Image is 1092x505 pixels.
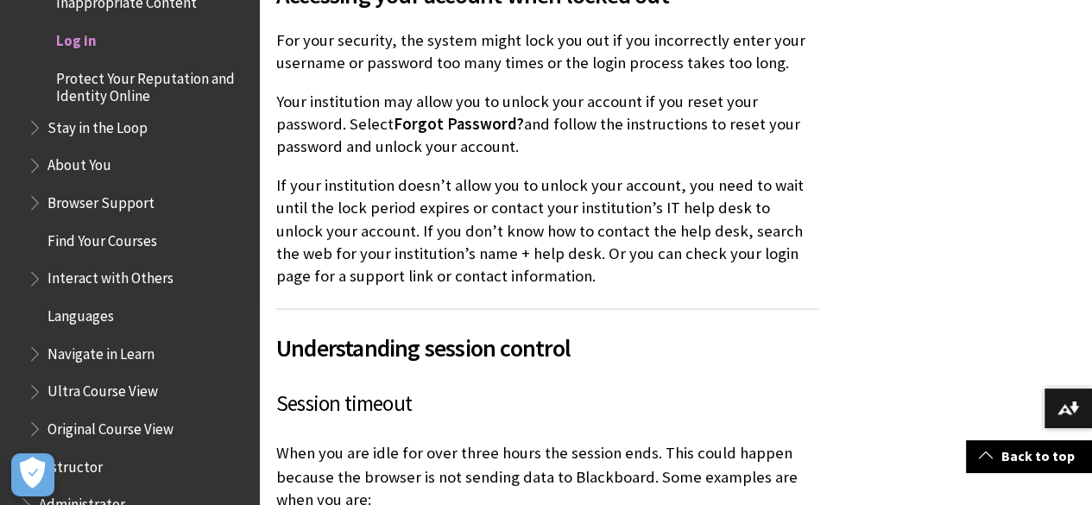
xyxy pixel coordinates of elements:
span: Protect Your Reputation and Identity Online [56,64,247,104]
span: Ultra Course View [47,377,158,401]
span: Find Your Courses [47,226,157,249]
p: Your institution may allow you to unlock your account if you reset your password. Select and foll... [276,91,819,159]
h3: Session timeout [276,388,819,420]
span: Languages [47,301,114,325]
span: Understanding session control [276,330,819,366]
a: Back to top [966,440,1092,472]
button: Open Preferences [11,453,54,496]
span: Log in [56,26,97,49]
span: Navigate in Learn [47,339,155,363]
span: Forgot Password? [394,114,524,134]
span: Original Course View [47,414,174,438]
span: Browser Support [47,188,155,211]
p: If your institution doesn’t allow you to unlock your account, you need to wait until the lock per... [276,174,819,287]
span: Instructor [39,452,103,476]
span: Interact with Others [47,264,174,287]
span: Stay in the Loop [47,113,148,136]
p: For your security, the system might lock you out if you incorrectly enter your username or passwo... [276,29,819,74]
span: About You [47,151,111,174]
